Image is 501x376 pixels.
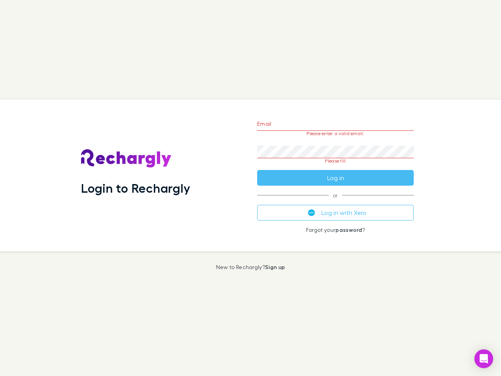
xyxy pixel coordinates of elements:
p: Please fill [257,158,414,164]
p: New to Rechargly? [216,264,285,270]
a: Sign up [265,264,285,270]
a: password [335,226,362,233]
button: Log in [257,170,414,186]
h1: Login to Rechargly [81,181,190,195]
img: Xero's logo [308,209,315,216]
img: Rechargly's Logo [81,149,172,168]
button: Log in with Xero [257,205,414,221]
p: Please enter a valid email. [257,131,414,136]
div: Open Intercom Messenger [474,349,493,368]
p: Forgot your ? [257,227,414,233]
